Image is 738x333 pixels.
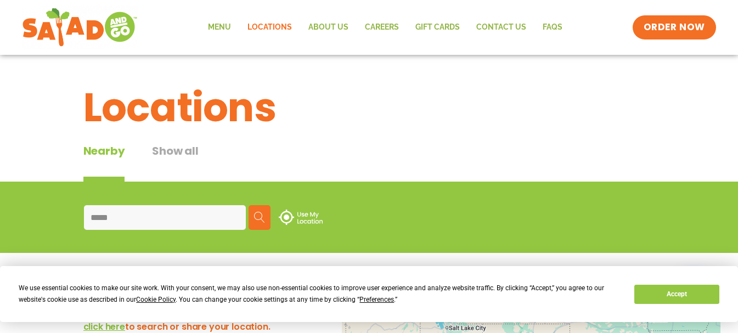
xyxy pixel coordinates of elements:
[152,143,198,182] button: Show all
[279,210,323,225] img: use-location.svg
[300,15,357,40] a: About Us
[633,15,716,39] a: ORDER NOW
[634,285,719,304] button: Accept
[407,15,468,40] a: GIFT CARDS
[468,15,534,40] a: Contact Us
[239,15,300,40] a: Locations
[200,15,239,40] a: Menu
[644,21,705,34] span: ORDER NOW
[83,320,125,333] span: click here
[22,5,138,49] img: new-SAG-logo-768×292
[83,143,226,182] div: Tabbed content
[83,78,655,137] h1: Locations
[83,143,125,182] div: Nearby
[254,212,265,223] img: search.svg
[357,15,407,40] a: Careers
[136,296,176,303] span: Cookie Policy
[200,15,571,40] nav: Menu
[359,296,394,303] span: Preferences
[19,283,621,306] div: We use essential cookies to make our site work. With your consent, we may also use non-essential ...
[534,15,571,40] a: FAQs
